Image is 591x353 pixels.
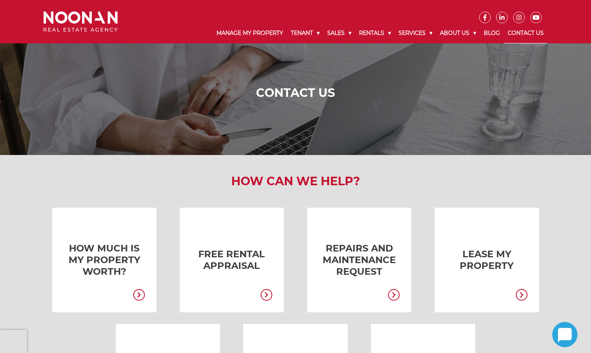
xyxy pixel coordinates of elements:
a: Rentals [355,23,395,43]
h2: How Can We Help? [38,174,554,188]
h1: Contact Us [45,86,546,100]
a: Blog [480,23,504,43]
a: Sales [323,23,355,43]
a: Tenant [287,23,323,43]
a: Services [395,23,436,43]
img: Noonan Real Estate Agency [43,11,118,32]
a: Contact Us [504,23,548,43]
a: About Us [436,23,480,43]
a: Manage My Property [213,23,287,43]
